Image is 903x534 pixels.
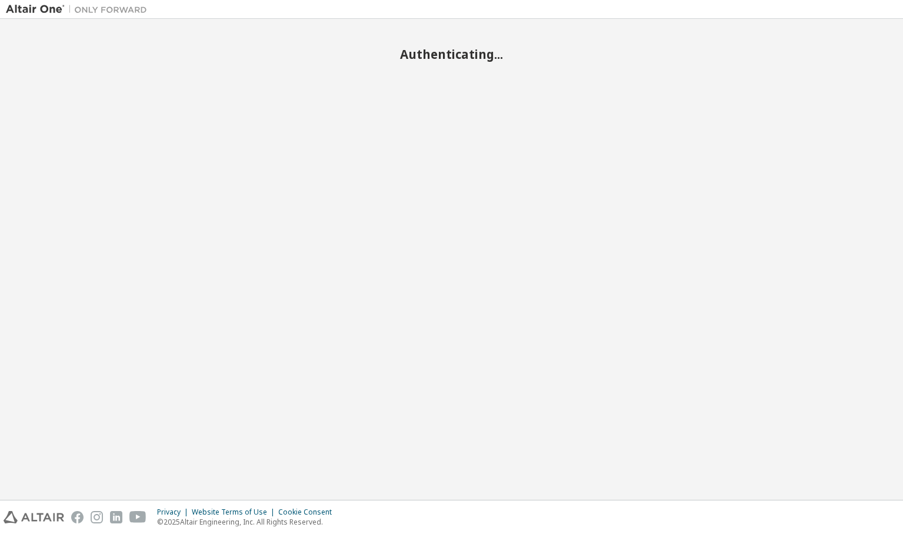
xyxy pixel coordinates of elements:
div: Website Terms of Use [192,508,278,517]
img: linkedin.svg [110,511,122,523]
img: instagram.svg [91,511,103,523]
h2: Authenticating... [6,47,897,62]
img: Altair One [6,4,153,15]
div: Cookie Consent [278,508,339,517]
div: Privacy [157,508,192,517]
img: youtube.svg [129,511,146,523]
p: © 2025 Altair Engineering, Inc. All Rights Reserved. [157,517,339,527]
img: altair_logo.svg [4,511,64,523]
img: facebook.svg [71,511,84,523]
